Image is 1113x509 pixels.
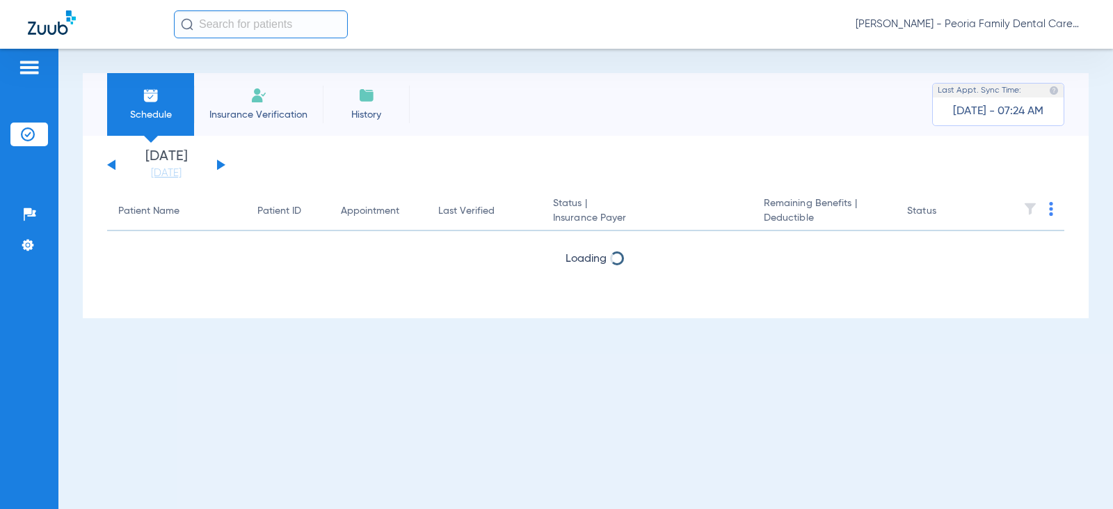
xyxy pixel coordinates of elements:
img: Zuub Logo [28,10,76,35]
span: [PERSON_NAME] - Peoria Family Dental Care [856,17,1085,31]
th: Status | [542,192,753,231]
div: Patient ID [257,204,301,219]
div: Patient Name [118,204,179,219]
img: last sync help info [1049,86,1059,95]
img: filter.svg [1023,202,1037,216]
div: Last Verified [438,204,531,219]
div: Appointment [341,204,416,219]
div: Patient ID [257,204,319,219]
input: Search for patients [174,10,348,38]
a: [DATE] [125,166,208,180]
div: Appointment [341,204,399,219]
img: Schedule [143,87,159,104]
span: Last Appt. Sync Time: [938,84,1021,97]
li: [DATE] [125,150,208,180]
img: Manual Insurance Verification [250,87,267,104]
img: hamburger-icon [18,59,40,76]
th: Status [896,192,990,231]
div: Last Verified [438,204,495,219]
span: Insurance Verification [205,108,312,122]
img: group-dot-blue.svg [1049,202,1053,216]
th: Remaining Benefits | [753,192,896,231]
img: Search Icon [181,18,193,31]
div: Patient Name [118,204,235,219]
span: Insurance Payer [553,211,742,226]
span: Loading [566,253,607,265]
img: History [358,87,375,104]
span: Deductible [764,211,885,226]
span: [DATE] - 07:24 AM [953,104,1043,118]
span: History [333,108,399,122]
span: Schedule [118,108,184,122]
